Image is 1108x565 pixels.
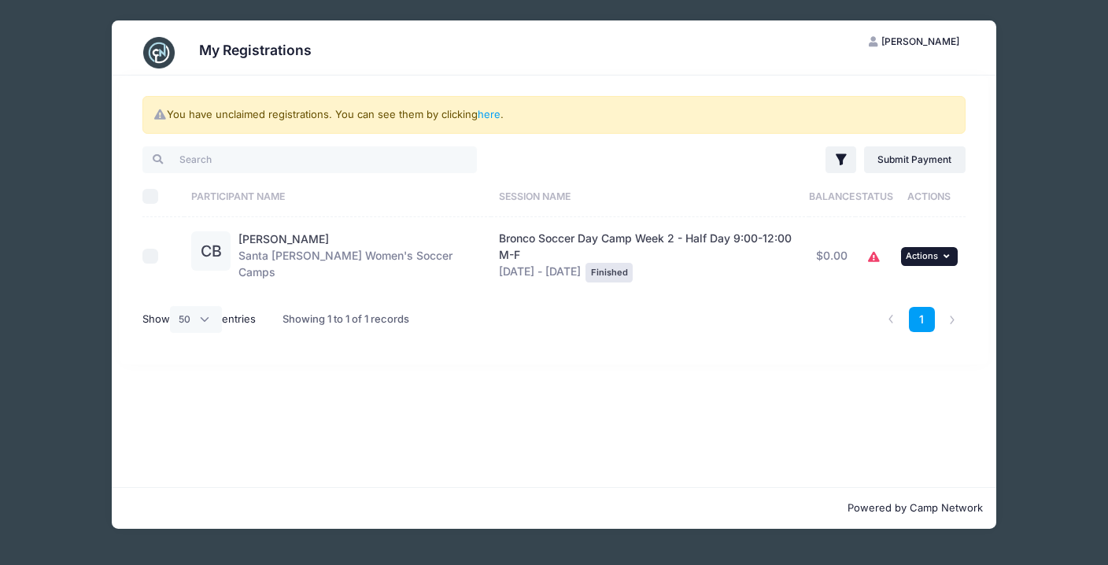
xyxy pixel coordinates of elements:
[809,217,856,294] td: $0.00
[191,231,231,271] div: CB
[893,175,966,217] th: Actions: activate to sort column ascending
[881,35,959,47] span: [PERSON_NAME]
[478,108,500,120] a: here
[238,231,483,281] div: Santa [PERSON_NAME] Women's Soccer Camps
[184,175,492,217] th: Participant Name: activate to sort column ascending
[283,301,409,338] div: Showing 1 to 1 of 1 records
[864,146,966,173] a: Submit Payment
[909,307,935,333] a: 1
[499,231,792,261] span: Bronco Soccer Day Camp Week 2 - Half Day 9:00-12:00 M-F
[238,232,329,246] a: [PERSON_NAME]
[585,263,633,282] div: Finished
[499,231,801,282] div: [DATE] - [DATE]
[906,250,938,261] span: Actions
[142,96,965,134] div: You have unclaimed registrations. You can see them by clicking .
[901,247,958,266] button: Actions
[170,306,222,333] select: Showentries
[855,175,893,217] th: Status: activate to sort column ascending
[191,246,231,259] a: CB
[125,500,984,516] p: Powered by Camp Network
[142,146,477,173] input: Search
[809,175,856,217] th: Balance: activate to sort column ascending
[142,175,183,217] th: Select All
[491,175,809,217] th: Session Name: activate to sort column ascending
[143,37,175,68] img: CampNetwork
[199,42,312,58] h3: My Registrations
[855,28,973,55] button: [PERSON_NAME]
[142,306,256,333] label: Show entries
